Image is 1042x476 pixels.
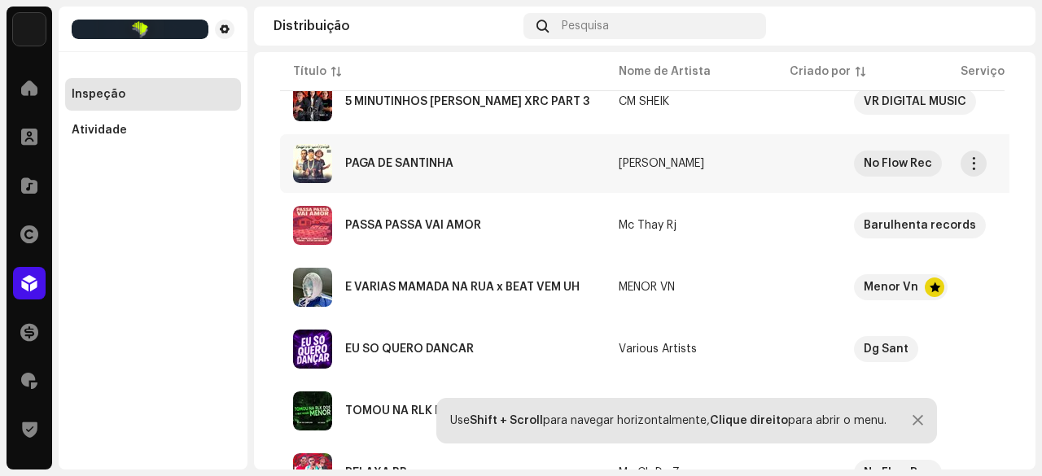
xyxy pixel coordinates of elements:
[990,13,1016,39] img: 7b092bcd-1f7b-44aa-9736-f4bc5021b2f1
[854,274,999,300] span: Menor Vn
[619,96,828,107] span: CM SHEIK
[619,96,669,107] div: CM SHEIK
[864,151,932,177] div: No Flow Rec
[274,20,517,33] div: Distribuição
[345,96,589,107] div: 5 MINUTINHOS DE TAMBOR XRC PART 3
[293,206,332,245] img: beeb23dc-b7a0-4285-b513-37d29c0ccbd7
[854,212,999,238] span: Barulhenta records
[72,124,127,137] div: Atividade
[13,13,46,46] img: 71bf27a5-dd94-4d93-852c-61362381b7db
[790,63,851,80] div: Criado por
[345,405,592,417] div: TOMOU NA RLK DOS MENOR X BEAT MODAO
[65,78,241,111] re-m-nav-item: Inspeção
[854,89,999,115] span: VR DIGITAL MUSIC
[619,343,828,355] span: Various Artists
[619,343,697,355] div: Various Artists
[345,220,481,231] div: PASSA PASSA VAI AMOR
[293,330,332,369] img: f01d4106-3757-4572-b9f3-8196ea741725
[864,89,966,115] div: VR DIGITAL MUSIC
[345,158,453,169] div: PAGA DE SANTINHA
[293,268,332,307] img: 261f6a9c-beca-46d7-a62a-0ab1d789d9d4
[293,63,326,80] div: Título
[72,88,125,101] div: Inspeção
[72,20,208,39] img: 8e39a92f-6217-4997-acbe-e0aa9e7f9449
[864,336,908,362] div: Dg Sant
[619,220,828,231] span: Mc Thay Rj
[619,158,704,169] div: [PERSON_NAME]
[293,144,332,183] img: c4b04cf5-c808-4d73-8b95-5210ffb5682a
[619,220,676,231] div: Mc Thay Rj
[345,343,474,355] div: EU SO QUERO DANCAR
[65,114,241,146] re-m-nav-item: Atividade
[293,82,332,121] img: 36d11853-1636-484a-89e0-5727ba9a5e00
[562,20,609,33] span: Pesquisa
[619,158,828,169] span: Eoo Kafu
[854,151,999,177] span: No Flow Rec
[854,336,999,362] span: Dg Sant
[710,415,788,426] strong: Clique direito
[450,414,887,427] div: Use para navegar horizontalmente, para abrir o menu.
[345,282,580,293] div: É VARIAS MAMADA NA RUA x BEAT VEM UH
[470,415,543,426] strong: Shift + Scroll
[619,282,828,293] span: MENOR VN
[864,212,976,238] div: Barulhenta records
[864,274,918,300] div: Menor Vn
[293,391,332,430] img: 719c0215-01fd-4078-99df-75d4fe0ae9c1
[619,282,675,293] div: MENOR VN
